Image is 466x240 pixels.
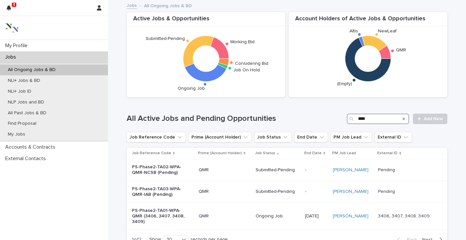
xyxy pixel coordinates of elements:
[127,1,137,9] a: Jobs
[3,100,49,105] p: NLP Jobs and BD
[127,132,186,142] button: Job Reference Code
[144,2,192,9] p: All Ongoing Jobs & BD
[127,181,447,203] tr: PS-Phase2-TA03-WPA-QMR-IAB (Pending)QMRSubmitted-Pending-[PERSON_NAME] PendingPending
[378,166,396,173] p: Pending
[333,213,368,219] a: [PERSON_NAME]
[378,188,396,194] p: Pending
[256,213,300,219] p: Ongoing Job
[331,132,372,142] button: PM Job Lead
[413,114,447,124] a: Add New
[3,89,37,94] p: NLI+ Job ID
[5,21,18,34] img: 3bAFpBnQQY6ys9Fa9hsD
[375,132,412,142] button: External ID
[188,132,252,142] button: Prime (Account Holder)
[349,29,358,34] text: Altis
[3,78,45,83] p: NLI+ Jobs & BD
[305,189,328,194] p: -
[127,159,447,181] tr: PS-Phase2-TA02-WPA-QMR-NCSB (Pending)QMRSubmitted-Pending-[PERSON_NAME] PendingPending
[347,114,409,124] input: Search
[294,132,328,142] button: End Date
[333,167,368,173] a: [PERSON_NAME]
[13,2,15,7] p: 4
[233,68,260,72] text: Job On Hold
[396,48,406,52] text: QMR
[127,203,447,230] tr: PS-Phase2-TA01-WPA-QMR (3406, 3407, 3408, 3409)QMROngoing Job[DATE][PERSON_NAME] 3406, 3407, 3408...
[132,186,187,197] p: PS-Phase2-TA03-WPA-QMR-IAB (Pending)
[199,189,250,194] p: QMR
[337,82,352,86] text: (Empty)
[424,117,443,121] span: Add New
[198,150,242,157] p: Prime (Account Holder)
[3,156,51,162] p: External Contacts
[3,121,42,126] p: Find Proposal
[3,110,52,116] p: All Past Jobs & BD
[199,167,250,173] p: QMR
[305,167,328,173] p: -
[127,114,344,123] h1: All Active Jobs and Pending Opportunities
[132,164,187,175] p: PS-Phase2-TA02-WPA-QMR-NCSB (Pending)
[7,4,15,16] div: 4
[178,86,205,91] text: Ongoing Job
[235,61,268,66] text: Considering Bid
[132,150,171,157] p: Job Reference Code
[378,29,397,34] text: NewLeaf
[255,150,275,157] p: Job Status
[256,189,300,194] p: Submitted-Pending
[3,67,61,73] p: All Ongoing Jobs & BD
[256,167,300,173] p: Submitted-Pending
[289,15,447,26] div: Account Holders of Active Jobs & Opportunities
[305,213,328,219] p: [DATE]
[333,189,368,194] a: [PERSON_NAME]
[378,212,431,219] p: 3406, 3407, 3408, 3409
[377,150,398,157] p: External ID
[254,132,292,142] button: Job Status
[3,43,33,49] p: My Profile
[146,36,185,41] text: Submitted-Pending
[127,15,285,26] div: Active Jobs & Opportunities
[199,213,250,219] p: QMR
[132,208,187,224] p: PS-Phase2-TA01-WPA-QMR (3406, 3407, 3408, 3409)
[3,132,30,137] p: My Jobs
[332,150,356,157] p: PM Job Lead
[304,150,322,157] p: End Date
[3,144,61,150] p: Accounts & Contracts
[230,40,255,45] text: Working Bid
[3,54,21,60] p: Jobs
